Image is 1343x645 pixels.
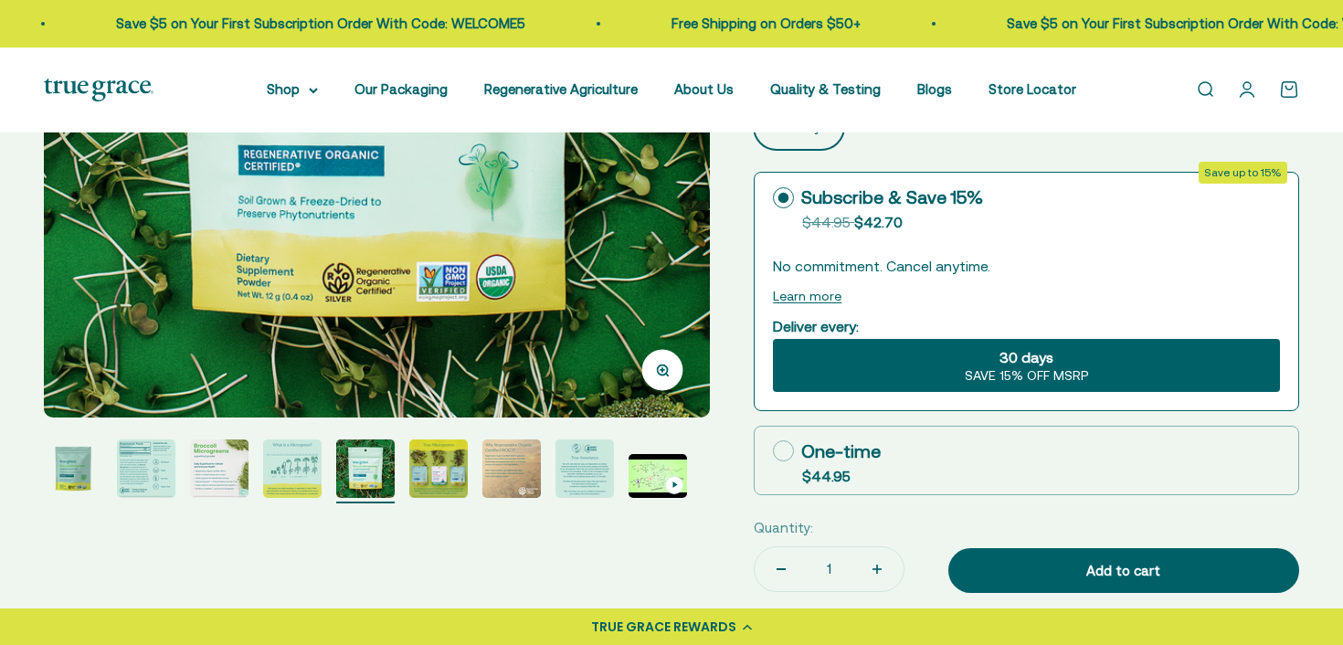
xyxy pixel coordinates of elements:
[267,79,318,100] summary: Shop
[336,439,395,498] img: Broccoli Microgreens have been shown in studies to gently support the detoxification process — ak...
[354,81,448,97] a: Our Packaging
[629,454,687,503] button: Go to item 9
[989,81,1076,97] a: Store Locator
[948,548,1299,594] button: Add to cart
[104,13,513,35] p: Save $5 on Your First Subscription Order With Code: WELCOME5
[660,16,849,31] a: Free Shipping on Orders $50+
[754,517,813,539] label: Quantity:
[770,81,881,97] a: Quality & Testing
[555,439,614,503] button: Go to item 8
[755,547,808,591] button: Decrease quantity
[44,439,102,498] img: Broccoli Microgreens have been shown in studies to gently support the detoxification process — ak...
[263,439,322,503] button: Go to item 4
[409,439,468,503] button: Go to item 6
[482,439,541,498] img: Regenerative Organic Certified (ROC) agriculture produces more nutritious and abundant food while...
[117,439,175,503] button: Go to item 2
[190,439,249,503] button: Go to item 3
[674,81,734,97] a: About Us
[555,439,614,498] img: We work with Alkemist Labs, an independent, accredited botanical testing lab, to test the purity,...
[409,439,468,498] img: Our microgreens are grown in American soul and freeze-dried in small batches to capture the most ...
[591,618,736,637] div: TRUE GRACE REWARDS
[336,439,395,503] button: Go to item 5
[117,439,175,498] img: An easy way for kids and adults alike to get more of the superfood compounds found only in the br...
[851,547,904,591] button: Increase quantity
[44,439,102,503] button: Go to item 1
[263,439,322,498] img: Microgreens are edible seedlings of vegetables & herbs. While used primarily in the restaurant in...
[482,439,541,503] button: Go to item 7
[985,560,1263,582] div: Add to cart
[190,439,249,498] img: Daily Superfood for Cellular and Immune Health* - Regenerative Organic Certified® (ROC®) - Grown ...
[484,81,638,97] a: Regenerative Agriculture
[917,81,952,97] a: Blogs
